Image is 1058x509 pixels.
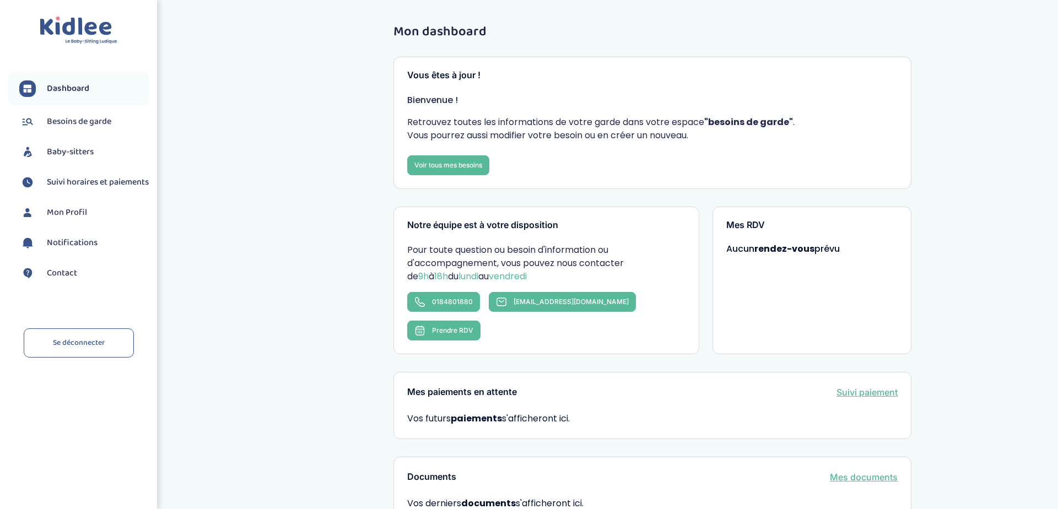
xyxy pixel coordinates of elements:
strong: rendez-vous [754,242,814,255]
a: Dashboard [19,80,149,97]
span: Baby-sitters [47,145,94,159]
h3: Notre équipe est à votre disposition [407,220,685,230]
span: [EMAIL_ADDRESS][DOMAIN_NAME] [514,297,629,306]
span: lundi [458,270,478,283]
a: Voir tous mes besoins [407,155,489,175]
span: vendredi [489,270,527,283]
span: 18h [434,270,448,283]
a: Notifications [19,235,149,251]
p: Retrouvez toutes les informations de votre garde dans votre espace . Vous pourrez aussi modifier ... [407,116,898,142]
a: [EMAIL_ADDRESS][DOMAIN_NAME] [489,292,636,312]
strong: paiements [451,412,502,425]
img: dashboard.svg [19,80,36,97]
span: Besoins de garde [47,115,111,128]
span: Aucun prévu [726,242,840,255]
h1: Mon dashboard [393,25,911,39]
a: Mes documents [830,470,898,484]
p: Bienvenue ! [407,94,898,107]
span: Suivi horaires et paiements [47,176,149,189]
span: Dashboard [47,82,89,95]
span: 9h [418,270,429,283]
h3: Vous êtes à jour ! [407,71,898,80]
span: Mon Profil [47,206,87,219]
a: Suivi paiement [836,386,898,399]
h3: Documents [407,472,456,482]
span: Contact [47,267,77,280]
a: Suivi horaires et paiements [19,174,149,191]
a: Besoins de garde [19,113,149,130]
img: besoin.svg [19,113,36,130]
button: Prendre RDV [407,321,481,340]
a: Baby-sitters [19,144,149,160]
a: Contact [19,265,149,281]
a: Mon Profil [19,204,149,221]
a: Se déconnecter [24,328,134,358]
img: profil.svg [19,204,36,221]
a: 0184801880 [407,292,480,312]
span: Vos futurs s'afficheront ici. [407,412,570,425]
h3: Mes paiements en attente [407,387,517,397]
img: logo.svg [40,17,117,45]
h3: Mes RDV [726,220,898,230]
img: suivihoraire.svg [19,174,36,191]
span: 0184801880 [432,297,473,306]
span: Prendre RDV [432,326,473,334]
img: notification.svg [19,235,36,251]
img: contact.svg [19,265,36,281]
strong: "besoins de garde" [704,116,793,128]
p: Pour toute question ou besoin d'information ou d'accompagnement, vous pouvez nous contacter de à ... [407,243,685,283]
img: babysitters.svg [19,144,36,160]
span: Notifications [47,236,98,250]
